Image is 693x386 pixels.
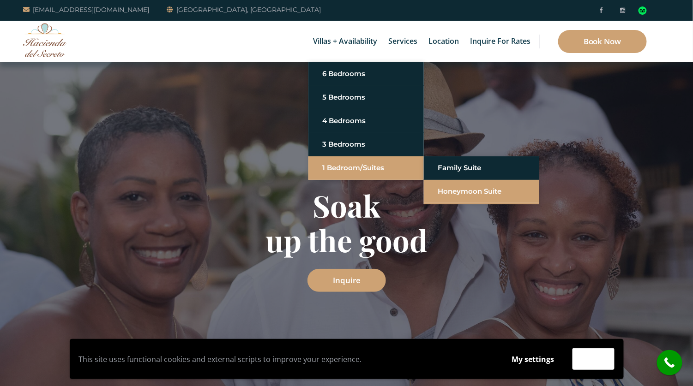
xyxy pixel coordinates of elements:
[572,348,615,370] button: Accept
[322,136,410,153] a: 3 Bedrooms
[308,21,382,62] a: Villas + Availability
[322,65,410,82] a: 6 Bedrooms
[639,6,647,15] div: Read traveler reviews on Tripadvisor
[23,4,149,15] a: [EMAIL_ADDRESS][DOMAIN_NAME]
[558,30,647,53] a: Book Now
[167,4,321,15] a: [GEOGRAPHIC_DATA], [GEOGRAPHIC_DATA]
[659,352,680,373] i: call
[465,21,535,62] a: Inquire for Rates
[79,352,494,366] p: This site uses functional cookies and external scripts to improve your experience.
[438,160,525,176] a: Family Suite
[384,21,422,62] a: Services
[23,23,67,57] img: Awesome Logo
[77,188,617,257] h1: Soak up the good
[438,183,525,200] a: Honeymoon Suite
[322,113,410,129] a: 4 Bedrooms
[322,160,410,176] a: 1 Bedroom/Suites
[322,89,410,106] a: 5 Bedrooms
[639,6,647,15] img: Tripadvisor_logomark.svg
[503,349,563,370] button: My settings
[657,350,682,375] a: call
[307,269,386,292] a: Inquire
[424,21,464,62] a: Location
